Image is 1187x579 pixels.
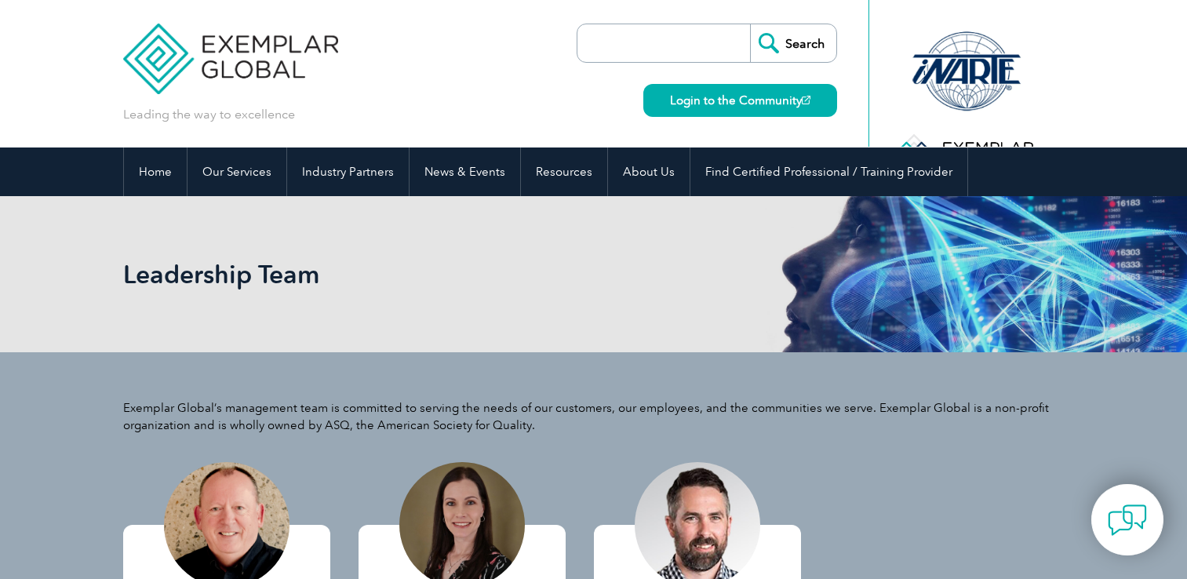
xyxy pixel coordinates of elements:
[1108,501,1147,540] img: contact-chat.png
[608,147,690,196] a: About Us
[410,147,520,196] a: News & Events
[123,399,1065,434] p: Exemplar Global’s management team is committed to serving the needs of our customers, our employe...
[123,106,295,123] p: Leading the way to excellence
[287,147,409,196] a: Industry Partners
[521,147,607,196] a: Resources
[643,84,837,117] a: Login to the Community
[802,96,810,104] img: open_square.png
[750,24,836,62] input: Search
[124,147,187,196] a: Home
[123,259,726,289] h1: Leadership Team
[188,147,286,196] a: Our Services
[690,147,967,196] a: Find Certified Professional / Training Provider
